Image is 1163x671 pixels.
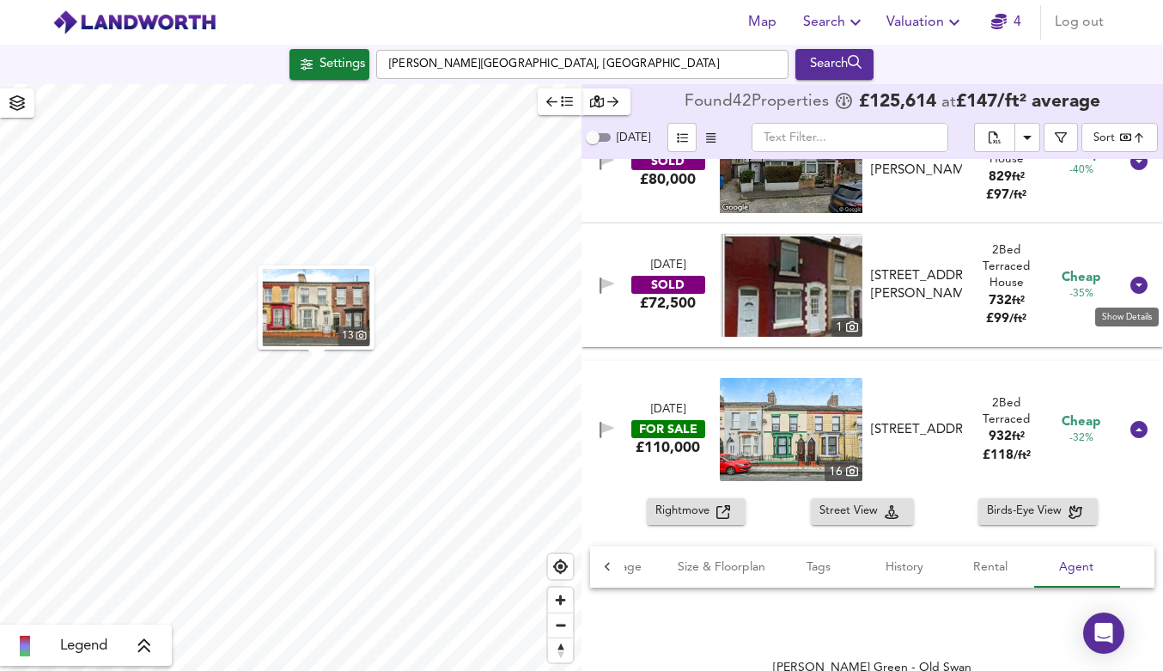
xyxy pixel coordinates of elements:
input: Text Filter... [752,123,948,152]
span: Cheap [1062,269,1100,287]
span: Rightmove [655,502,716,522]
button: Street View [811,498,914,525]
span: Size & Floorplan [678,557,765,578]
button: Log out [1048,5,1111,40]
span: ft² [1012,431,1025,442]
button: Valuation [880,5,971,40]
img: property thumbnail [263,269,370,346]
span: Map [741,10,782,34]
button: Reset bearing to north [548,637,573,662]
div: 2 Bed Terraced House [969,242,1044,292]
div: Run Your Search [795,49,874,80]
span: History [872,557,937,578]
div: £110,000 [636,438,700,457]
div: SOLD [631,276,705,294]
span: Legend [60,636,107,656]
div: Settings [320,53,365,76]
span: Cheap [1062,413,1100,431]
div: [STREET_ADDRESS][PERSON_NAME] [871,267,963,304]
div: [DATE]FOR SALE£110,000 property thumbnail 16 [STREET_ADDRESS]2Bed Terraced932ft²£118/ft² Cheap-32% [581,361,1163,498]
span: ft² [1012,172,1025,183]
button: Search [795,49,874,80]
img: streetview [720,110,862,213]
span: £ 118 [983,449,1031,462]
div: Found 42 Propert ies [685,94,833,111]
span: Birds-Eye View [987,502,1069,522]
button: Find my location [548,554,573,579]
span: £ 147 / ft² average [956,93,1100,111]
svg: Show Details [1129,151,1149,172]
span: Tags [786,557,851,578]
div: 11 Bradfield Street, L7 0EP [864,143,970,180]
div: split button [974,123,1040,152]
div: SOLD [631,152,705,170]
button: property thumbnail 13 [259,265,374,350]
span: 829 [989,171,1012,184]
span: 932 [989,430,1012,443]
span: at [941,95,956,111]
span: -35% [1069,287,1093,302]
span: Image [592,557,657,578]
span: Log out [1055,10,1104,34]
img: property thumbnail [720,378,862,481]
div: 13 [338,326,370,346]
div: £80,000 [640,170,696,189]
div: [STREET_ADDRESS] [871,421,963,439]
span: Agent [1044,557,1109,578]
span: Street View [819,502,885,522]
span: Rental [958,557,1023,578]
span: ft² [1012,296,1025,307]
span: Reset bearing to north [548,638,573,662]
img: logo [52,9,216,35]
span: £ 97 [986,189,1026,202]
span: / ft² [1014,450,1031,461]
div: [DATE] [651,258,685,274]
span: -32% [1069,431,1093,446]
span: £ 125,614 [859,94,936,111]
div: 16 [825,462,862,481]
span: 732 [989,295,1012,308]
a: property thumbnail 13 [263,269,370,346]
span: / ft² [1009,314,1026,325]
button: Birds-Eye View [978,498,1098,525]
img: property thumbnail [720,234,862,337]
div: FOR SALE [631,420,705,438]
div: 2 Bed Terraced [969,395,1044,429]
button: Zoom out [548,613,573,637]
div: [STREET_ADDRESS][PERSON_NAME] [871,143,963,180]
button: Rightmove [647,498,746,525]
span: / ft² [1009,190,1026,201]
a: 4 [991,10,1021,34]
div: Click to configure Search Settings [289,49,369,80]
span: £ 99 [986,313,1026,326]
button: 4 [978,5,1033,40]
button: Search [796,5,873,40]
div: Sort [1081,123,1158,152]
span: Zoom out [548,613,573,637]
button: Map [734,5,789,40]
div: 1 [831,318,862,337]
button: Settings [289,49,369,80]
button: Zoom in [548,588,573,613]
span: [DATE] [617,132,650,143]
span: -40% [1069,163,1093,178]
span: Search [803,10,866,34]
div: Sort [1093,130,1115,146]
div: Open Intercom Messenger [1083,613,1124,654]
div: [DATE]SOLD£72,500 property thumbnail 1 [STREET_ADDRESS][PERSON_NAME]2Bed Terraced House732ft²£99/... [581,223,1163,347]
span: Valuation [886,10,965,34]
a: property thumbnail 1 [720,234,862,337]
input: Enter a location... [376,50,789,79]
div: Search [800,53,869,76]
div: [DATE] [651,402,685,418]
button: Download Results [1014,123,1040,152]
div: £72,500 [640,294,696,313]
div: SOLD£80,000 [STREET_ADDRESS][PERSON_NAME]2Bed Terraced House829ft²£97/ft² Cheap-40% [581,100,1163,223]
a: property thumbnail 16 [720,378,862,481]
